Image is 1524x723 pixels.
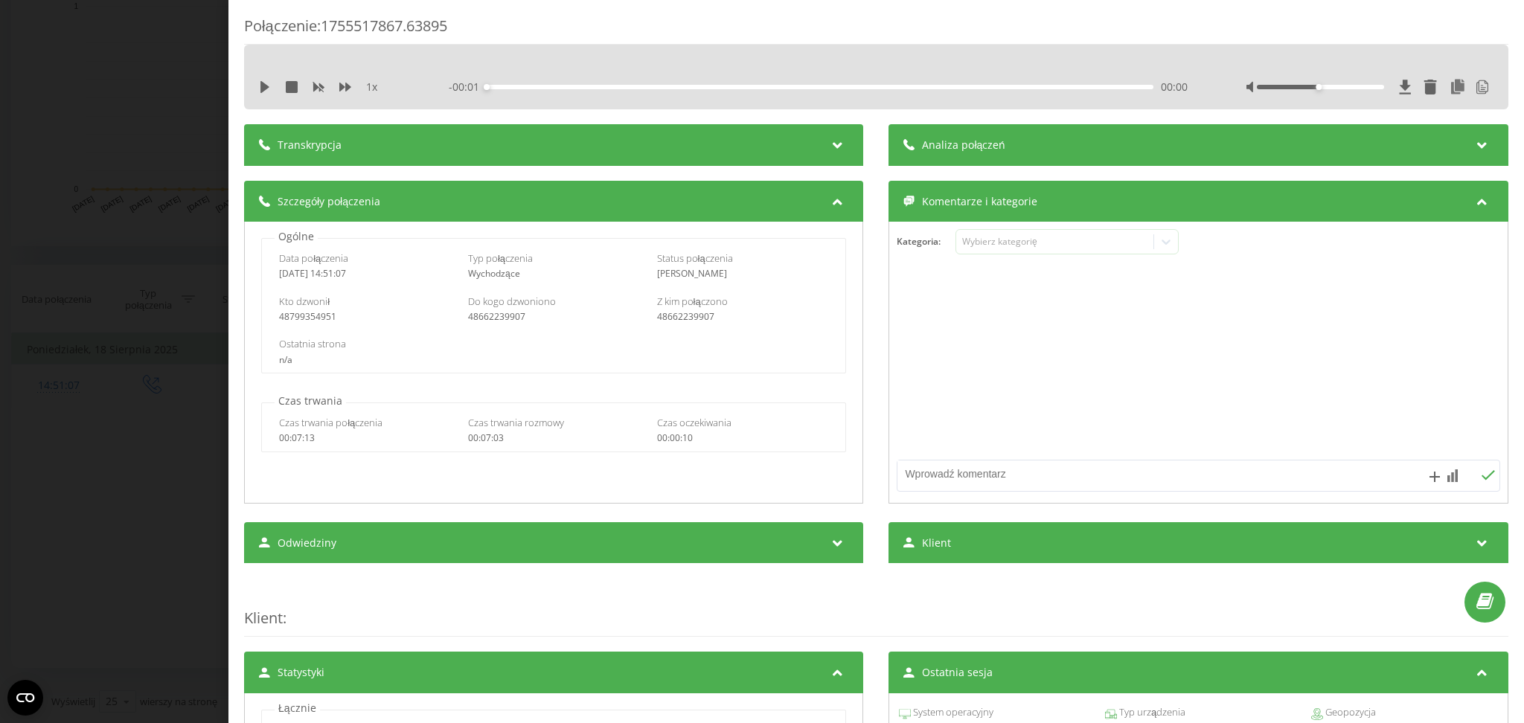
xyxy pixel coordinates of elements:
[7,680,43,716] button: Open CMP widget
[923,536,952,550] span: Klient
[244,578,1508,637] div: :
[657,312,829,322] div: 48662239907
[279,251,348,265] span: Data połączenia
[244,608,283,628] span: Klient
[279,312,451,322] div: 48799354951
[279,416,382,429] span: Czas trwania połączenia
[1161,80,1188,94] span: 00:00
[657,416,731,429] span: Czas oczekiwania
[278,665,324,680] span: Statystyki
[278,194,380,209] span: Szczegóły połączenia
[279,355,828,365] div: n/a
[468,267,520,280] span: Wychodzące
[468,416,564,429] span: Czas trwania rozmowy
[468,295,556,308] span: Do kogo dzwoniono
[912,705,994,720] span: System operacyjny
[484,84,490,90] div: Accessibility label
[923,194,1038,209] span: Komentarze i kategorie
[244,16,1508,45] div: Połączenie : 1755517867.63895
[1117,705,1185,720] span: Typ urządzenia
[657,267,727,280] span: [PERSON_NAME]
[279,295,330,308] span: Kto dzwonił
[1323,705,1376,720] span: Geopozycja
[923,138,1006,152] span: Analiza połączeń
[279,337,346,350] span: Ostatnia strona
[468,251,533,265] span: Typ połączenia
[657,295,728,308] span: Z kim połączono
[275,701,320,716] p: Łącznie
[278,138,342,152] span: Transkrypcja
[897,237,956,247] h4: Kategoria :
[1316,84,1322,90] div: Accessibility label
[468,433,640,443] div: 00:07:03
[449,80,487,94] span: - 00:01
[657,433,829,443] div: 00:00:10
[279,433,451,443] div: 00:07:13
[275,229,318,244] p: Ogólne
[657,251,733,265] span: Status połączenia
[366,80,377,94] span: 1 x
[279,269,451,279] div: [DATE] 14:51:07
[468,312,640,322] div: 48662239907
[923,665,993,680] span: Ostatnia sesja
[278,536,336,550] span: Odwiedziny
[275,393,346,408] p: Czas trwania
[962,236,1148,248] div: Wybierz kategorię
